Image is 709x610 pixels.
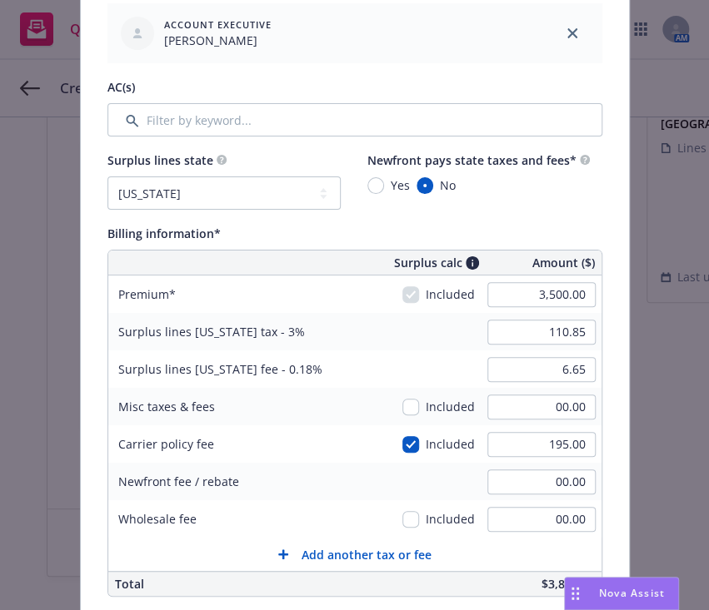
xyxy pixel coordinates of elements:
[118,361,322,377] span: Surplus lines [US_STATE] fee - 0.18%
[487,507,596,532] input: 0.00
[107,103,602,136] input: Filter by keyword...
[426,398,475,415] span: Included
[118,474,239,489] span: Newfront fee / rebate
[487,469,596,494] input: 0.00
[115,576,144,592] span: Total
[487,432,596,457] input: 0.00
[118,511,197,527] span: Wholesale fee
[599,586,665,600] span: Nova Assist
[487,320,596,345] input: 0.00
[118,286,176,302] span: Premium
[542,576,595,592] span: $3,812.50
[426,435,475,453] span: Included
[118,324,305,340] span: Surplus lines [US_STATE] tax - 3%
[417,177,433,194] input: No
[565,578,586,609] div: Drag to move
[426,510,475,528] span: Included
[107,226,221,241] span: Billing information*
[118,436,214,452] span: Carrier policy fee
[426,285,475,303] span: Included
[391,176,410,194] span: Yes
[107,79,135,95] span: AC(s)
[107,152,213,168] span: Surplus lines state
[487,357,596,382] input: 0.00
[487,282,596,307] input: 0.00
[440,176,456,194] span: No
[562,23,582,43] a: close
[532,254,595,271] span: Amount ($)
[367,152,577,168] span: Newfront pays state taxes and fees*
[108,538,602,571] button: Add another tax or fee
[164,17,272,32] span: Account Executive
[487,394,596,419] input: 0.00
[367,177,384,194] input: Yes
[564,577,679,610] button: Nova Assist
[118,399,215,414] span: Misc taxes & fees
[302,546,432,563] span: Add another tax or fee
[394,254,462,271] span: Surplus calc
[164,32,272,49] span: [PERSON_NAME]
